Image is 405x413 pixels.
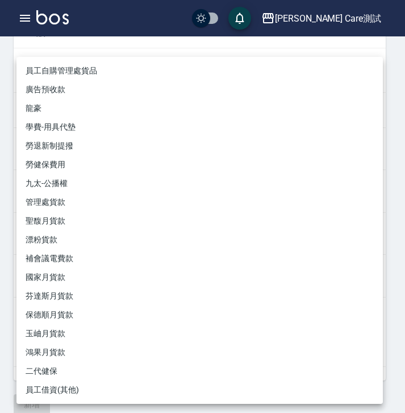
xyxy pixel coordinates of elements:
li: 管理處貨款 [16,193,383,212]
li: 勞退新制提撥 [16,137,383,155]
li: 鴻果月貨款 [16,343,383,362]
li: 國家月貨款 [16,268,383,287]
li: 二代健保 [16,362,383,381]
li: 漂粉貨款 [16,230,383,249]
li: 勞健保費用 [16,155,383,174]
li: 芬達斯月貨款 [16,287,383,305]
li: 龍豪 [16,99,383,118]
li: 廣告預收款 [16,80,383,99]
li: 聖馥月貨款 [16,212,383,230]
li: 保德順月貨款 [16,305,383,324]
li: 學費-用具代墊 [16,118,383,137]
li: 玉岫月貨款 [16,324,383,343]
li: 員工借資(其他) [16,381,383,399]
li: 九太-公播權 [16,174,383,193]
li: 員工自購管理處貨品 [16,61,383,80]
li: 補會議電費款 [16,249,383,268]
